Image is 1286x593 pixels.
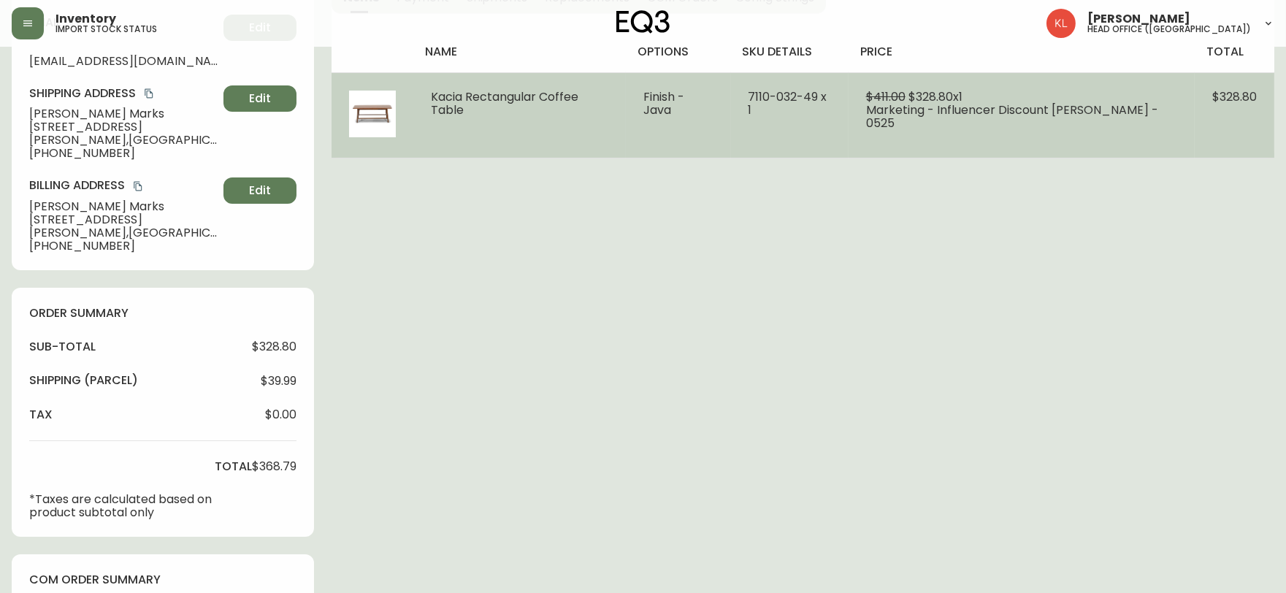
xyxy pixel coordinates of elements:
[29,147,218,160] span: [PHONE_NUMBER]
[131,179,145,194] button: copy
[29,55,218,68] span: [EMAIL_ADDRESS][DOMAIN_NAME]
[29,407,53,423] h4: tax
[866,102,1158,131] span: Marketing - Influencer Discount [PERSON_NAME] - 0525
[265,408,296,421] span: $0.00
[349,91,396,137] img: ce96c3fc-b9bc-4273-9578-80788795aaca.jpg
[1087,13,1190,25] span: [PERSON_NAME]
[425,44,614,60] h4: name
[743,44,837,60] h4: sku details
[249,183,271,199] span: Edit
[860,44,1183,60] h4: price
[29,120,218,134] span: [STREET_ADDRESS]
[866,88,906,105] span: $411.00
[29,134,218,147] span: [PERSON_NAME] , [GEOGRAPHIC_DATA] , 76227 , US
[29,213,218,226] span: [STREET_ADDRESS]
[908,88,962,105] span: $328.80 x 1
[29,572,296,588] h4: com order summary
[223,177,296,204] button: Edit
[215,459,252,475] h4: total
[1206,44,1263,60] h4: total
[1087,25,1251,34] h5: head office ([GEOGRAPHIC_DATA])
[638,44,719,60] h4: options
[142,86,156,101] button: copy
[249,91,271,107] span: Edit
[643,91,713,117] li: Finish - Java
[56,25,157,34] h5: import stock status
[29,200,218,213] span: [PERSON_NAME] Marks
[29,372,138,389] h4: Shipping ( Parcel )
[29,493,252,519] p: *Taxes are calculated based on product subtotal only
[56,13,116,25] span: Inventory
[1212,88,1257,105] span: $328.80
[29,339,96,355] h4: sub-total
[29,305,296,321] h4: order summary
[223,85,296,112] button: Edit
[252,340,296,353] span: $328.80
[1046,9,1076,38] img: 2c0c8aa7421344cf0398c7f872b772b5
[29,177,218,194] h4: Billing Address
[261,375,296,388] span: $39.99
[252,460,296,473] span: $368.79
[29,240,218,253] span: [PHONE_NUMBER]
[29,85,218,102] h4: Shipping Address
[431,88,578,118] span: Kacia Rectangular Coffee Table
[616,10,670,34] img: logo
[29,107,218,120] span: [PERSON_NAME] Marks
[29,226,218,240] span: [PERSON_NAME] , [GEOGRAPHIC_DATA] , 76227 , US
[749,88,827,118] span: 7110-032-49 x 1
